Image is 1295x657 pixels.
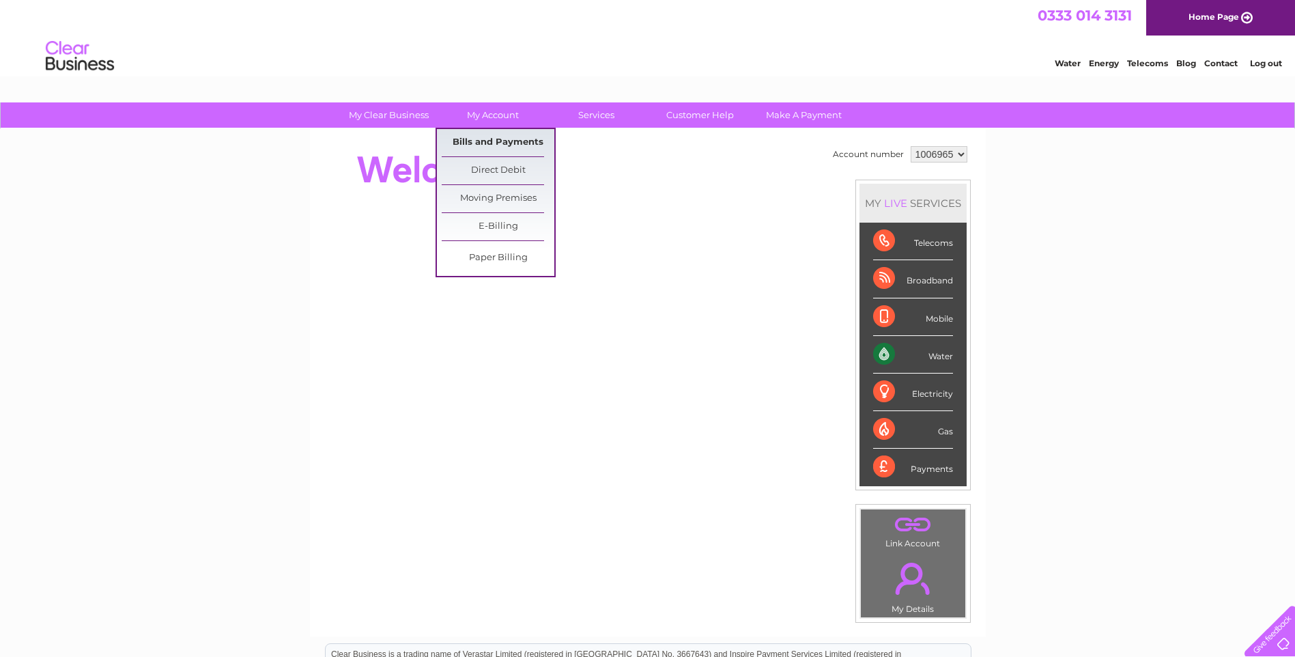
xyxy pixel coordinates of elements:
[1204,58,1238,68] a: Contact
[860,551,966,618] td: My Details
[873,260,953,298] div: Broadband
[1176,58,1196,68] a: Blog
[873,223,953,260] div: Telecoms
[748,102,860,128] a: Make A Payment
[540,102,653,128] a: Services
[864,513,962,537] a: .
[442,244,554,272] a: Paper Billing
[1055,58,1081,68] a: Water
[873,449,953,486] div: Payments
[644,102,756,128] a: Customer Help
[873,374,953,411] div: Electricity
[1089,58,1119,68] a: Energy
[1250,58,1282,68] a: Log out
[1127,58,1168,68] a: Telecoms
[829,143,907,166] td: Account number
[332,102,445,128] a: My Clear Business
[442,213,554,240] a: E-Billing
[326,8,971,66] div: Clear Business is a trading name of Verastar Limited (registered in [GEOGRAPHIC_DATA] No. 3667643...
[45,36,115,77] img: logo.png
[873,336,953,374] div: Water
[859,184,967,223] div: MY SERVICES
[873,411,953,449] div: Gas
[442,157,554,184] a: Direct Debit
[873,298,953,336] div: Mobile
[436,102,549,128] a: My Account
[442,185,554,212] a: Moving Premises
[442,129,554,156] a: Bills and Payments
[864,555,962,602] a: .
[860,509,966,552] td: Link Account
[1038,7,1132,24] a: 0333 014 3131
[881,197,910,210] div: LIVE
